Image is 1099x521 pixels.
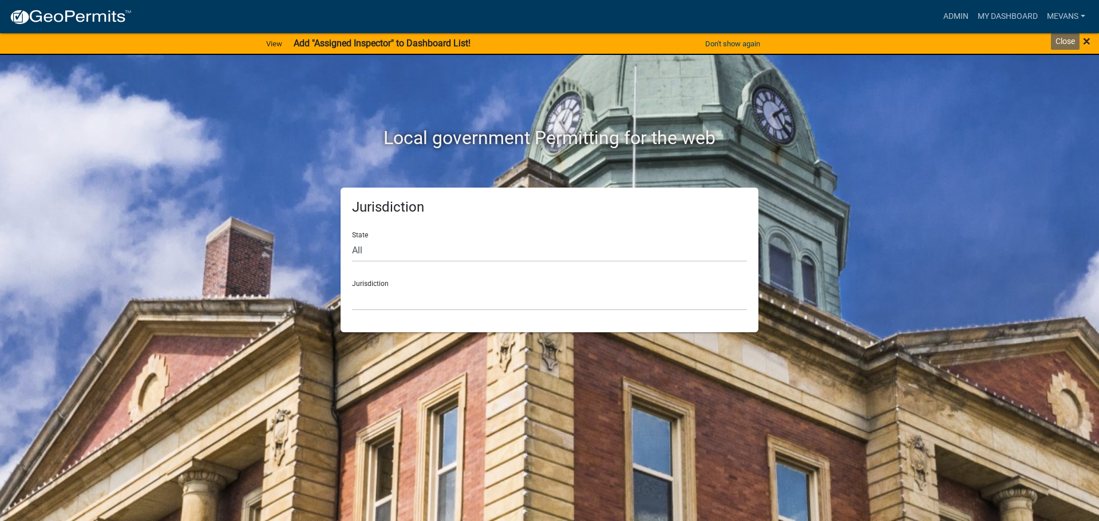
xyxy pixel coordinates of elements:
a: Mevans [1042,6,1090,27]
a: My Dashboard [973,6,1042,27]
div: Close [1051,33,1080,50]
h5: Jurisdiction [352,199,747,216]
h2: Local government Permitting for the web [232,127,867,149]
button: Close [1083,34,1090,48]
a: Admin [939,6,973,27]
button: Don't show again [701,34,765,53]
a: View [262,34,287,53]
span: × [1083,33,1090,49]
strong: Add "Assigned Inspector" to Dashboard List! [294,38,471,49]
